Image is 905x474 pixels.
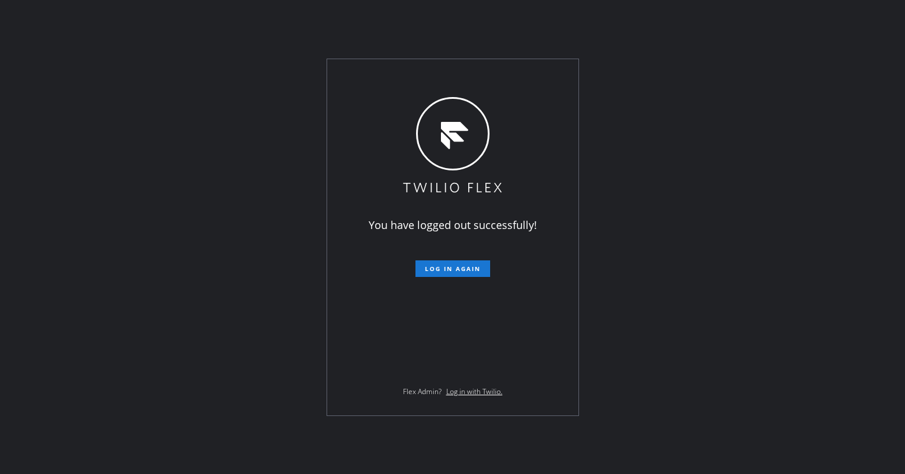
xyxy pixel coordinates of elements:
span: You have logged out successfully! [369,218,537,232]
span: Log in again [425,265,481,273]
a: Log in with Twilio. [446,386,503,396]
button: Log in again [415,260,490,277]
span: Flex Admin? [403,386,442,396]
